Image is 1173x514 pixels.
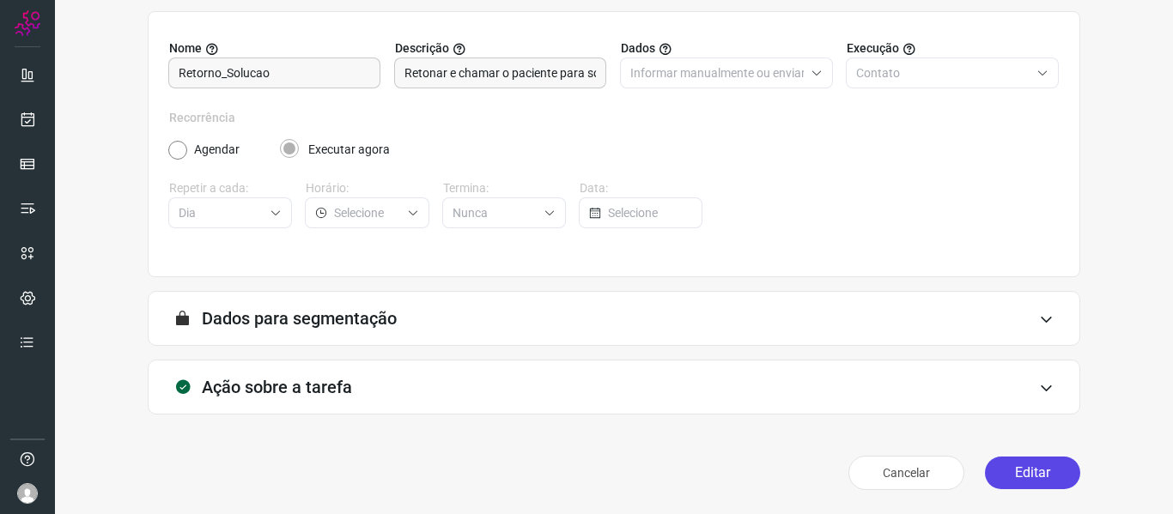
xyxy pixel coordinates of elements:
span: Execução [847,39,899,57]
label: Repetir a cada: [169,179,292,197]
img: avatar-user-boy.jpg [17,483,38,504]
input: Selecione [179,198,263,227]
input: Selecione [334,198,399,227]
input: Forneça uma breve descrição da sua tarefa. [404,58,596,88]
h3: Dados para segmentação [202,308,397,329]
label: Executar agora [308,141,390,159]
label: Agendar [194,141,240,159]
input: Selecione o tipo de envio [856,58,1030,88]
h3: Ação sobre a tarefa [202,377,352,397]
span: Nome [169,39,202,57]
img: Logo [15,10,40,36]
span: Dados [621,39,655,57]
button: Editar [985,457,1080,489]
input: Selecione [608,198,691,227]
label: Termina: [443,179,566,197]
input: Selecione [453,198,537,227]
label: Recorrência [169,109,1059,127]
input: Selecione o tipo de envio [630,58,804,88]
label: Data: [580,179,702,197]
span: Descrição [395,39,449,57]
label: Horário: [306,179,428,197]
button: Cancelar [848,456,964,490]
input: Digite o nome para a sua tarefa. [179,58,370,88]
